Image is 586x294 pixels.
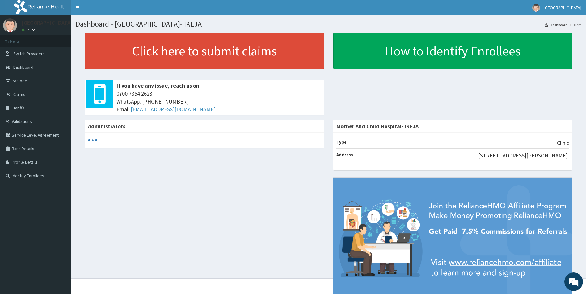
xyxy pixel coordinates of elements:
[557,139,569,147] p: Clinic
[13,92,25,97] span: Claims
[13,105,24,111] span: Tariffs
[22,20,73,26] p: [GEOGRAPHIC_DATA]
[88,123,125,130] b: Administrators
[333,33,572,69] a: How to Identify Enrollees
[88,136,97,145] svg: audio-loading
[131,106,216,113] a: [EMAIL_ADDRESS][DOMAIN_NAME]
[336,152,353,157] b: Address
[545,22,567,27] a: Dashboard
[3,18,17,32] img: User Image
[336,123,419,130] strong: Mother And Child Hospital- IKEJA
[336,139,347,145] b: Type
[22,28,36,32] a: Online
[116,82,201,89] b: If you have any issue, reach us on:
[76,20,581,28] h1: Dashboard - [GEOGRAPHIC_DATA]- IKEJA
[85,33,324,69] a: Click here to submit claims
[116,90,321,113] span: 0700 7354 2623 WhatsApp: [PHONE_NUMBER] Email:
[544,5,581,10] span: [GEOGRAPHIC_DATA]
[478,152,569,160] p: [STREET_ADDRESS][PERSON_NAME].
[13,64,33,70] span: Dashboard
[532,4,540,12] img: User Image
[568,22,581,27] li: Here
[13,51,45,56] span: Switch Providers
